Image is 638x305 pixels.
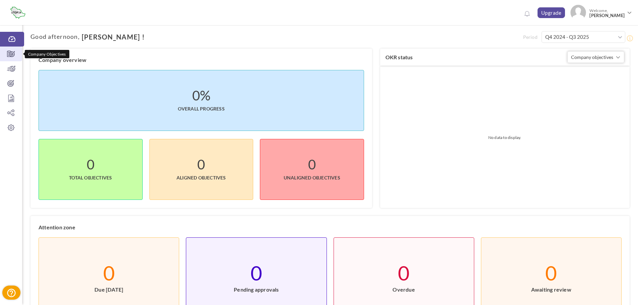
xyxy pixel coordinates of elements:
span: Welcome, [586,5,626,21]
label: Company overview [39,57,86,63]
span: Period [523,34,542,41]
div: Company Objectives [25,50,69,58]
span: Aligned Objectives [176,168,226,181]
label: OKR status [385,54,413,61]
span: [PERSON_NAME] ! [80,33,145,41]
label: No data to display. [380,67,629,208]
span: Good afternoon [30,33,78,40]
span: Overdue [393,276,415,293]
span: Total objectives [69,168,112,181]
a: Photo Welcome,[PERSON_NAME] [568,2,635,22]
span: Awaiting review [531,276,571,293]
span: Due [DATE] [94,276,123,293]
label: 0 [308,161,316,168]
input: Select Period * [542,31,625,43]
span: Company objectives [571,54,613,60]
span: [PERSON_NAME] [589,13,625,18]
a: Upgrade [538,7,565,18]
h1: , [30,33,523,41]
label: 0 [545,270,557,276]
a: Notifications [522,9,533,19]
img: Photo [570,5,586,20]
span: Overall progress [178,99,225,112]
label: 0 [398,270,410,276]
label: Attention zone [39,224,75,231]
span: UnAligned Objectives [284,168,340,181]
label: 0 [251,270,262,276]
label: 0 [103,270,115,276]
label: 0% [192,92,210,99]
label: 0 [197,161,205,168]
button: Company objectives [567,51,624,63]
span: Pending approvals [234,276,279,293]
label: 0 [87,161,94,168]
img: Logo [8,4,29,21]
